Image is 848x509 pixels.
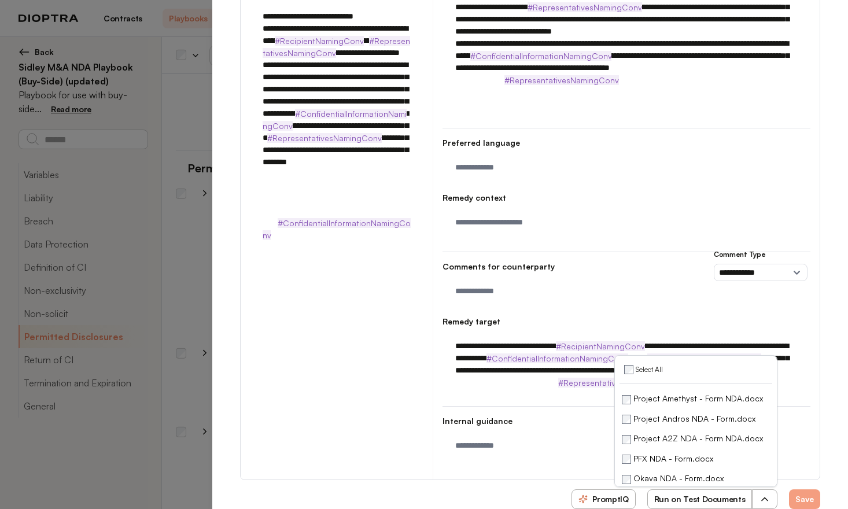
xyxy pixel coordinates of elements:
h4: Preferred language [443,137,810,149]
strong: #RepresentativesNamingConv [267,133,382,143]
strong: #ConfidentialInformationNamingConv [263,109,407,131]
label: Project Amethyst - Form NDA.docx [622,393,763,404]
strong: #RepresentativesNamingConv [504,75,619,85]
h4: Remedy context [443,192,810,204]
input: Project Andros NDA - Form.docx [622,415,631,424]
strong: #RepresentativesNamingConv [263,36,410,58]
strong: #ConfidentialInformationNamingConv [470,51,611,61]
strong: #RepresentativesNamingConv [647,353,761,363]
button: Run on Test Documents [647,489,753,509]
input: Okava NDA - Form.docx [622,475,631,484]
label: Okava NDA - Form.docx [622,473,724,484]
strong: #RecipientNamingConv [556,341,645,351]
input: PFX NDA - Form.docx [622,455,631,464]
h4: Comments for counterparty [443,261,810,272]
h4: Remedy target [443,316,810,327]
strong: #RecipientNamingConv [275,36,364,46]
strong: #ConfidentialInformationNamingConv [486,353,628,363]
span: Select All [636,365,663,374]
input: Select All [624,365,633,374]
label: Project Andros NDA - Form.docx [622,414,755,425]
input: Project A2Z NDA - Form NDA.docx [622,435,631,444]
h3: Comment Type [714,250,808,259]
input: Project Amethyst - Form NDA.docx [622,395,631,404]
button: Save [789,489,820,509]
label: PFX NDA - Form.docx [622,453,713,464]
select: Comment Type [714,264,808,281]
strong: #RepresentativesNamingConv [558,378,672,388]
label: Project A2Z NDA - Form NDA.docx [622,433,763,444]
strong: #RepresentativesNamingConv [528,2,642,12]
strong: #ConfidentialInformationNamingConv [263,218,411,240]
h4: Internal guidance [443,415,810,427]
button: PromptIQ [572,489,636,509]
